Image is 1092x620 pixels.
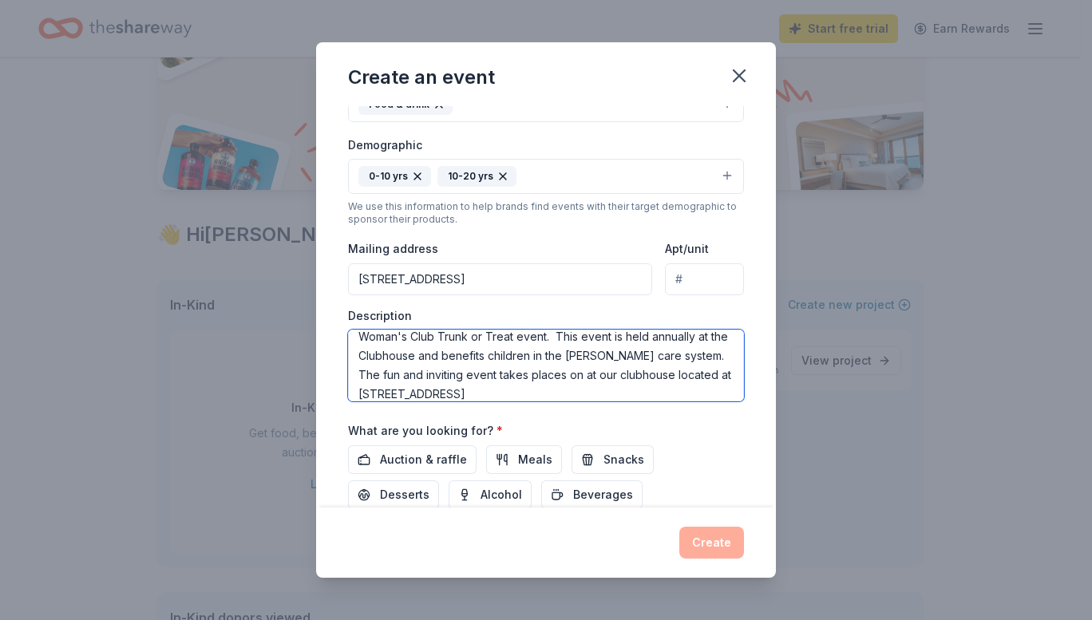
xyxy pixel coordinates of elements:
div: 10-20 yrs [437,166,516,187]
button: 0-10 yrs10-20 yrs [348,159,744,194]
label: What are you looking for? [348,423,503,439]
div: We use this information to help brands find events with their target demographic to sponsor their... [348,200,744,226]
span: Snacks [603,450,644,469]
input: # [665,263,744,295]
button: Desserts [348,480,439,509]
span: Desserts [380,485,429,504]
span: Meals [518,450,552,469]
label: Mailing address [348,241,438,257]
label: Demographic [348,137,422,153]
div: Create an event [348,65,495,90]
button: Beverages [541,480,643,509]
button: Alcohol [449,480,532,509]
span: Beverages [573,485,633,504]
input: Enter a US address [348,263,652,295]
span: Auction & raffle [380,450,467,469]
button: Snacks [572,445,654,474]
button: Meals [486,445,562,474]
div: 0-10 yrs [358,166,431,187]
span: Alcohol [481,485,522,504]
button: Auction & raffle [348,445,477,474]
label: Apt/unit [665,241,709,257]
textarea: We are requesting support for [DEMOGRAPHIC_DATA] Tampa Woman's Club Trunk or Treat event. This ev... [348,330,744,401]
label: Description [348,308,412,324]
